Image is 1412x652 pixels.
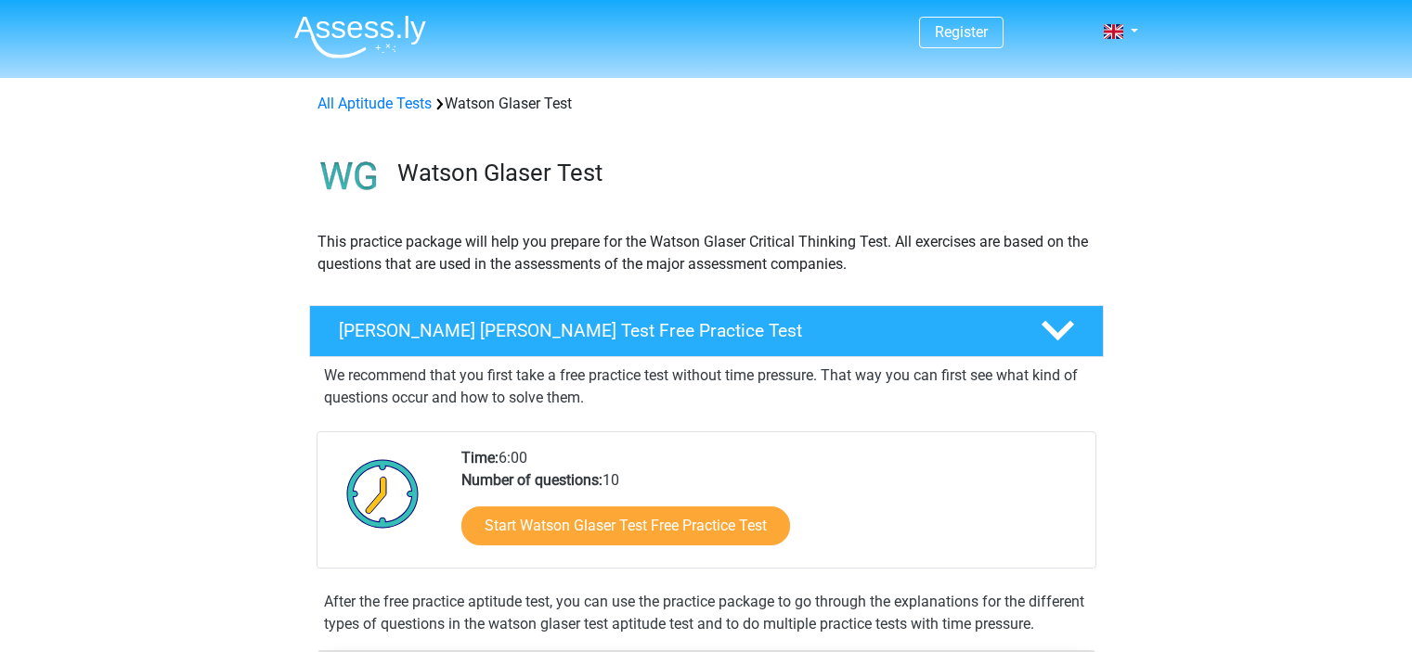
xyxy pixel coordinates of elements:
[317,591,1096,635] div: After the free practice aptitude test, you can use the practice package to go through the explana...
[935,23,988,41] a: Register
[310,93,1103,115] div: Watson Glaser Test
[317,231,1095,275] p: This practice package will help you prepare for the Watson Glaser Critical Thinking Test. All exe...
[317,95,432,112] a: All Aptitude Tests
[324,364,1089,409] p: We recommend that you first take a free practice test without time pressure. That way you can fir...
[310,137,389,216] img: watson glaser test
[461,449,499,467] b: Time:
[461,506,790,545] a: Start Watson Glaser Test Free Practice Test
[461,471,602,489] b: Number of questions:
[294,15,426,58] img: Assessly
[302,305,1111,357] a: [PERSON_NAME] [PERSON_NAME] Test Free Practice Test
[447,447,1095,568] div: 6:00 10
[397,159,1089,187] h3: Watson Glaser Test
[339,320,1011,341] h4: [PERSON_NAME] [PERSON_NAME] Test Free Practice Test
[336,447,430,540] img: Clock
